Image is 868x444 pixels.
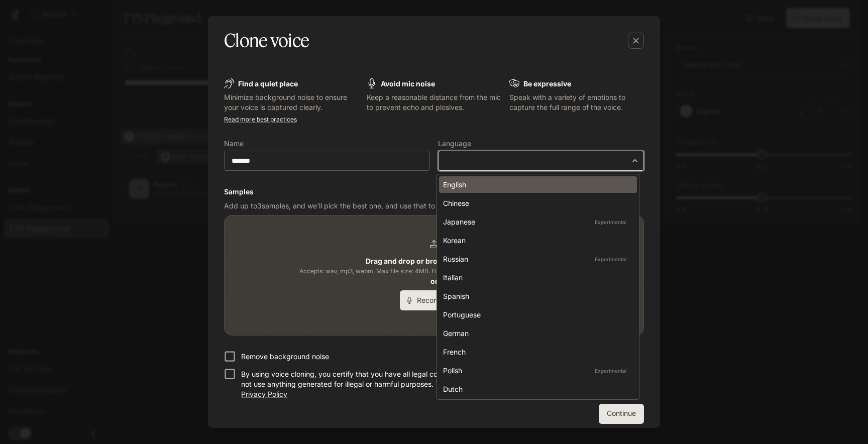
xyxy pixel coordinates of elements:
div: English [443,179,629,190]
p: Experimental [593,255,629,264]
div: Chinese [443,198,629,208]
div: Dutch [443,384,629,394]
p: Experimental [593,366,629,375]
p: Experimental [593,217,629,227]
div: Russian [443,254,629,264]
div: Polish [443,365,629,376]
div: Korean [443,235,629,246]
div: Portuguese [443,309,629,320]
div: Spanish [443,291,629,301]
div: French [443,347,629,357]
div: German [443,328,629,339]
div: Japanese [443,216,629,227]
div: Italian [443,272,629,283]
